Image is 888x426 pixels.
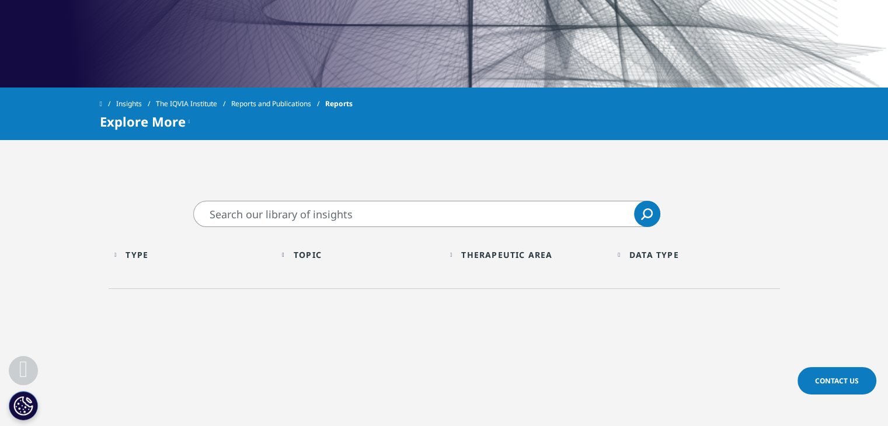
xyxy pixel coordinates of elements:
[156,93,231,114] a: The IQVIA Institute
[231,93,325,114] a: Reports and Publications
[634,201,660,227] a: Search
[629,249,679,260] div: Data Type facet.
[798,367,876,394] a: Contact Us
[325,93,353,114] span: Reports
[9,391,38,420] button: Cookies Settings
[126,249,148,260] div: Type facet.
[461,249,552,260] div: Therapeutic Area facet.
[641,208,653,220] svg: Search
[294,249,322,260] div: Topic facet.
[193,201,660,227] input: Search
[815,376,859,386] span: Contact Us
[100,114,186,128] span: Explore More
[116,93,156,114] a: Insights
